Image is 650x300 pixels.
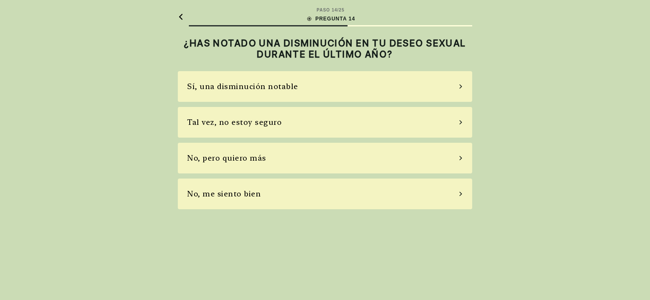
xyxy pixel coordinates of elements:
[187,152,266,164] div: No, pero quiero más
[187,116,282,128] div: Tal vez, no estoy seguro
[178,37,472,60] h2: ¿HAS NOTADO UNA DISMINUCIÓN EN TU DESEO SEXUAL DURANTE EL ÚLTIMO AÑO?
[306,15,355,23] div: PREGUNTA 14
[187,188,261,199] div: No, me siento bien
[187,81,298,92] div: Sí, una disminución notable
[316,7,344,13] div: PASO 14 / 25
